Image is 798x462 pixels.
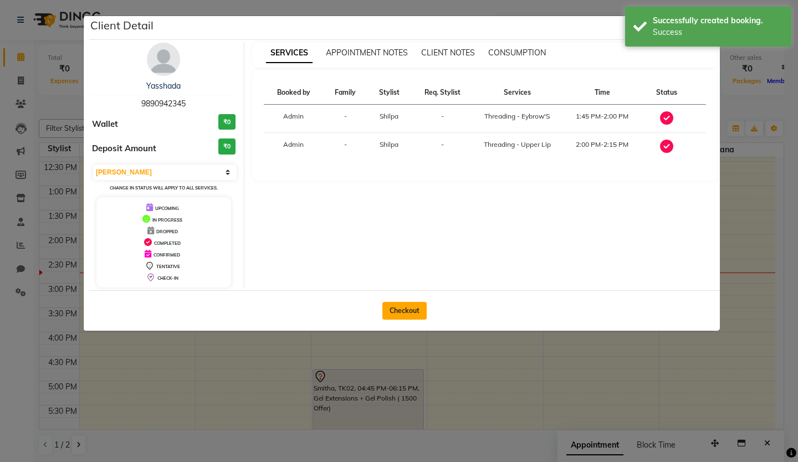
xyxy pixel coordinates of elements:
[481,140,553,150] div: Threading - Upper Lip
[154,252,180,258] span: CONFIRMED
[326,48,408,58] span: APPOINTMENT NOTES
[380,112,398,120] span: Shilpa
[110,185,218,191] small: Change in status will apply to all services.
[644,81,689,105] th: Status
[411,133,474,161] td: -
[146,81,181,91] a: Yasshada
[488,48,546,58] span: CONSUMPTION
[90,17,154,34] h5: Client Detail
[653,15,783,27] div: Successfully created booking.
[264,81,324,105] th: Booked by
[474,81,560,105] th: Services
[380,140,398,148] span: Shilpa
[155,206,179,211] span: UPCOMING
[481,111,553,121] div: Threading - Eybrow'S
[154,240,181,246] span: COMPLETED
[324,133,368,161] td: -
[264,105,324,133] td: Admin
[411,105,474,133] td: -
[560,133,644,161] td: 2:00 PM-2:15 PM
[92,142,156,155] span: Deposit Amount
[266,43,313,63] span: SERVICES
[92,118,118,131] span: Wallet
[653,27,783,38] div: Success
[156,264,180,269] span: TENTATIVE
[411,81,474,105] th: Req. Stylist
[367,81,411,105] th: Stylist
[560,81,644,105] th: Time
[152,217,182,223] span: IN PROGRESS
[141,99,186,109] span: 9890942345
[324,105,368,133] td: -
[218,114,236,130] h3: ₹0
[382,302,427,320] button: Checkout
[218,138,236,155] h3: ₹0
[156,229,178,234] span: DROPPED
[324,81,368,105] th: Family
[560,105,644,133] td: 1:45 PM-2:00 PM
[147,43,180,76] img: avatar
[421,48,475,58] span: CLIENT NOTES
[157,275,178,281] span: CHECK-IN
[264,133,324,161] td: Admin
